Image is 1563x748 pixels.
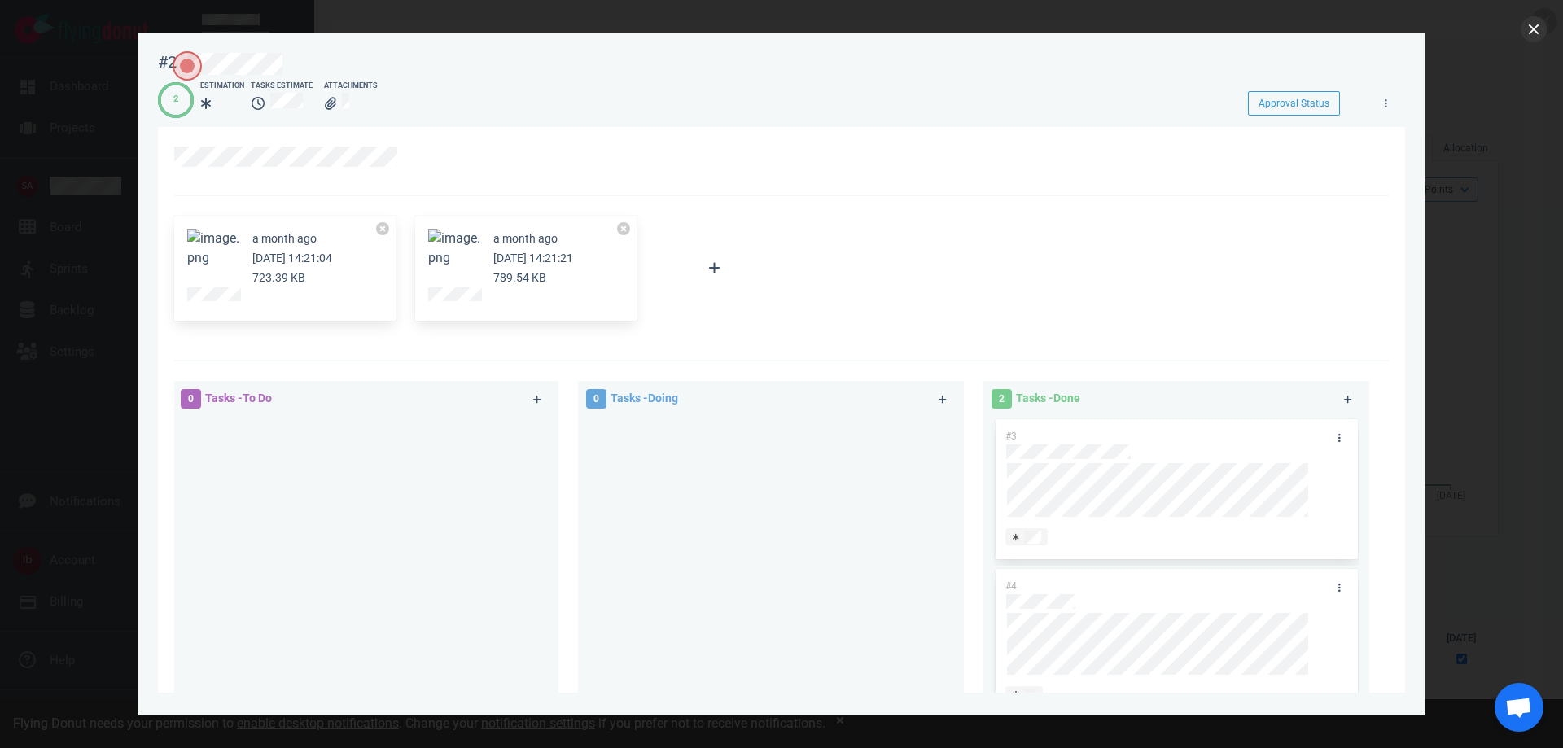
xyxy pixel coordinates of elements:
small: a month ago [252,232,317,245]
div: Estimation [200,81,244,92]
small: a month ago [493,232,558,245]
button: Zoom image [428,229,480,268]
div: Attachments [324,81,378,92]
span: 2 [992,389,1012,409]
button: close [1521,16,1547,42]
span: #3 [1005,431,1017,442]
button: Approval Status [1248,91,1340,116]
div: 2 [173,93,178,107]
small: [DATE] 14:21:21 [493,252,573,265]
span: Tasks - Doing [611,391,678,405]
span: 0 [586,389,606,409]
small: 723.39 KB [252,271,305,284]
div: Tasks Estimate [251,81,317,92]
span: Tasks - To Do [205,391,272,405]
span: Tasks - Done [1016,391,1080,405]
span: #4 [1005,580,1017,592]
small: [DATE] 14:21:04 [252,252,332,265]
div: #2 [158,52,177,72]
button: Zoom image [187,229,239,268]
button: Open the dialog [173,51,202,81]
div: Open de chat [1495,683,1543,732]
small: 789.54 KB [493,271,546,284]
span: 0 [181,389,201,409]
